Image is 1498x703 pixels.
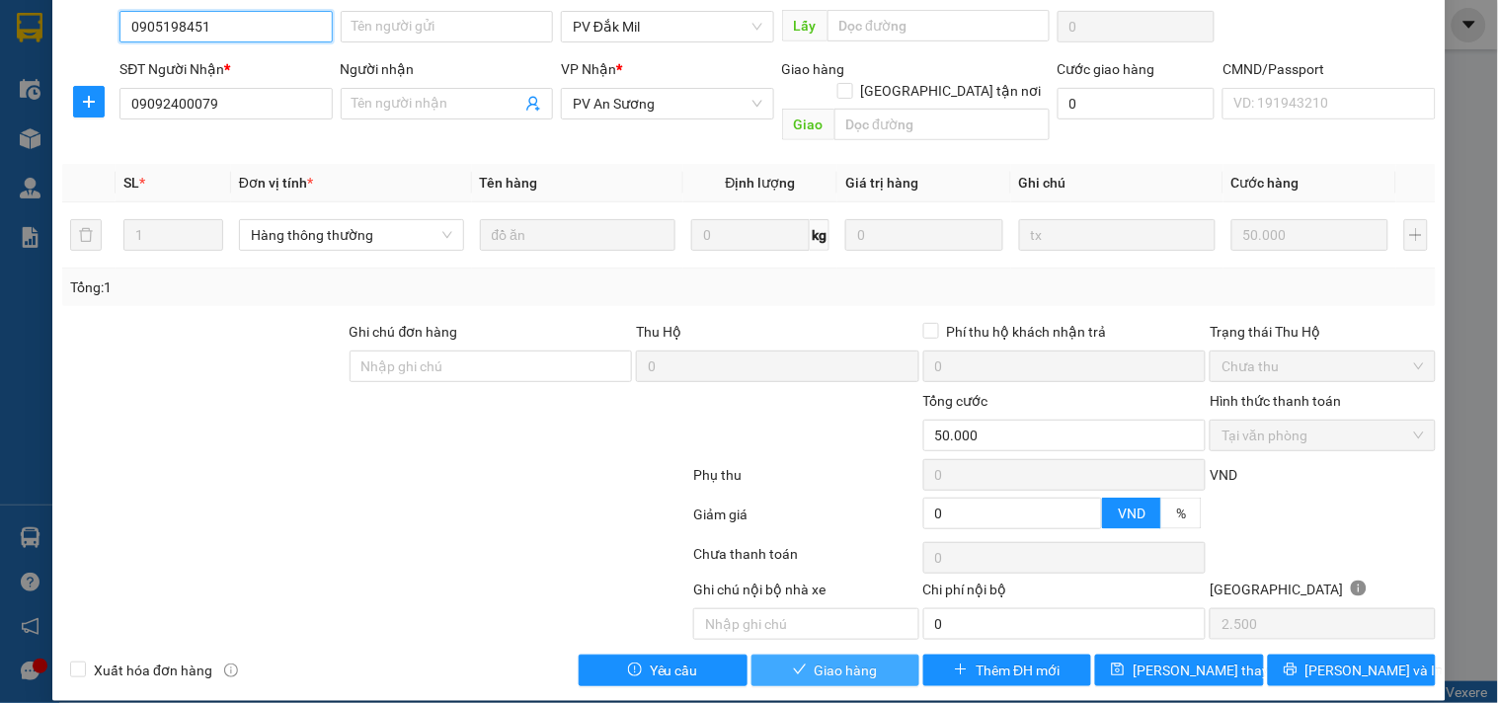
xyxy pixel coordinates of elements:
span: PV Đắk Sắk [198,138,249,149]
input: Ghi Chú [1019,219,1216,251]
input: Dọc đường [828,10,1050,41]
span: Chưa thu [1222,351,1423,381]
span: VND [1210,467,1237,483]
span: AS10250090 [198,74,278,89]
span: Giá trị hàng [845,175,918,191]
input: Dọc đường [834,109,1050,140]
span: Giao hàng [815,660,878,681]
span: SL [123,175,139,191]
div: Trạng thái Thu Hộ [1210,321,1435,343]
span: Đơn vị tính [239,175,313,191]
div: Người nhận [341,58,553,80]
input: Cước lấy hàng [1058,11,1216,42]
div: Chi phí nội bộ [923,579,1207,608]
strong: BIÊN NHẬN GỬI HÀNG HOÁ [68,118,229,133]
div: CMND/Passport [1222,58,1435,80]
button: plus [1404,219,1428,251]
span: plus [74,94,104,110]
button: delete [70,219,102,251]
span: [GEOGRAPHIC_DATA] tận nơi [853,80,1050,102]
span: Hàng thông thường [251,220,452,250]
span: % [1176,506,1186,521]
span: Lấy [782,10,828,41]
span: 10:01:53 [DATE] [188,89,278,104]
input: 0 [845,219,1003,251]
span: Định lượng [726,175,796,191]
span: user-add [525,96,541,112]
button: checkGiao hàng [751,655,919,686]
span: Xuất hóa đơn hàng [86,660,220,681]
div: Giảm giá [691,504,920,538]
span: PV An Sương [573,89,761,118]
span: Thu Hộ [636,324,681,340]
span: Giao hàng [782,61,845,77]
div: Chưa thanh toán [691,543,920,578]
span: exclamation-circle [628,663,642,678]
span: PV An Sương [67,143,125,154]
span: [PERSON_NAME] và In [1305,660,1444,681]
label: Hình thức thanh toán [1210,393,1341,409]
div: SĐT Người Nhận [119,58,332,80]
span: kg [810,219,829,251]
label: Ghi chú đơn hàng [350,324,458,340]
div: Ghi chú nội bộ nhà xe [693,579,918,608]
div: [GEOGRAPHIC_DATA] [1210,579,1435,608]
span: Thêm ĐH mới [976,660,1060,681]
label: Cước giao hàng [1058,61,1155,77]
span: save [1111,663,1125,678]
div: Phụ thu [691,464,920,499]
span: Tổng cước [923,393,988,409]
span: plus [954,663,968,678]
input: Cước giao hàng [1058,88,1216,119]
span: Giao [782,109,834,140]
img: logo [20,44,45,94]
span: info-circle [224,664,238,677]
span: Nơi nhận: [151,137,183,166]
span: Tên hàng [480,175,538,191]
input: VD: Bàn, Ghế [480,219,676,251]
div: Tổng: 1 [70,276,580,298]
span: PV Đắk Mil [573,12,761,41]
button: exclamation-circleYêu cầu [579,655,747,686]
span: Cước hàng [1231,175,1300,191]
th: Ghi chú [1011,164,1223,202]
span: check [793,663,807,678]
span: Yêu cầu [650,660,698,681]
span: Nơi gửi: [20,137,40,166]
span: [PERSON_NAME] thay đổi [1133,660,1291,681]
button: plus [73,86,105,117]
input: Nhập ghi chú [693,608,918,640]
input: 0 [1231,219,1389,251]
span: printer [1284,663,1298,678]
button: save[PERSON_NAME] thay đổi [1095,655,1263,686]
input: Ghi chú đơn hàng [350,351,633,382]
span: Tại văn phòng [1222,421,1423,450]
span: VND [1118,506,1145,521]
span: VP Nhận [561,61,616,77]
span: info-circle [1351,581,1367,596]
button: plusThêm ĐH mới [923,655,1091,686]
button: printer[PERSON_NAME] và In [1268,655,1436,686]
span: Phí thu hộ khách nhận trả [939,321,1115,343]
strong: CÔNG TY TNHH [GEOGRAPHIC_DATA] 214 QL13 - P.26 - Q.BÌNH THẠNH - TP HCM 1900888606 [51,32,160,106]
